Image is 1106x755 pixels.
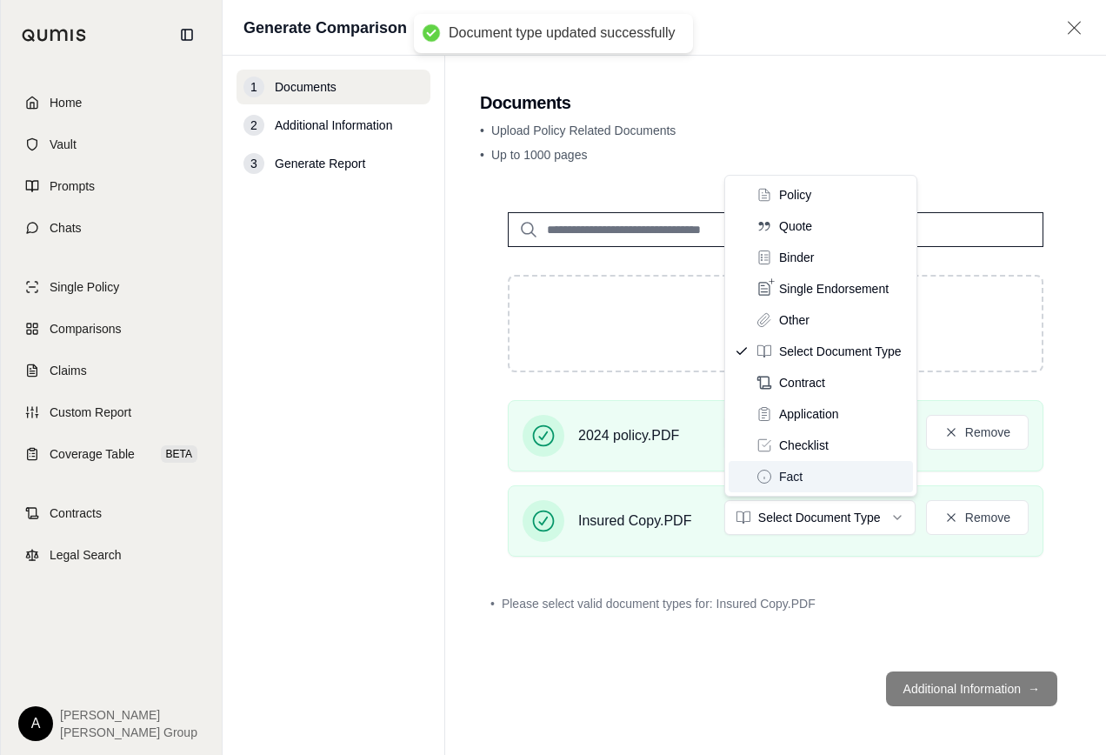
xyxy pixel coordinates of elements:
[779,437,829,454] span: Checklist
[779,311,810,329] span: Other
[779,405,839,423] span: Application
[779,280,889,297] span: Single Endorsement
[779,374,825,391] span: Contract
[779,186,811,204] span: Policy
[779,468,803,485] span: Fact
[779,217,812,235] span: Quote
[449,24,676,43] div: Document type updated successfully
[779,343,902,360] span: Select Document Type
[779,249,814,266] span: Binder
